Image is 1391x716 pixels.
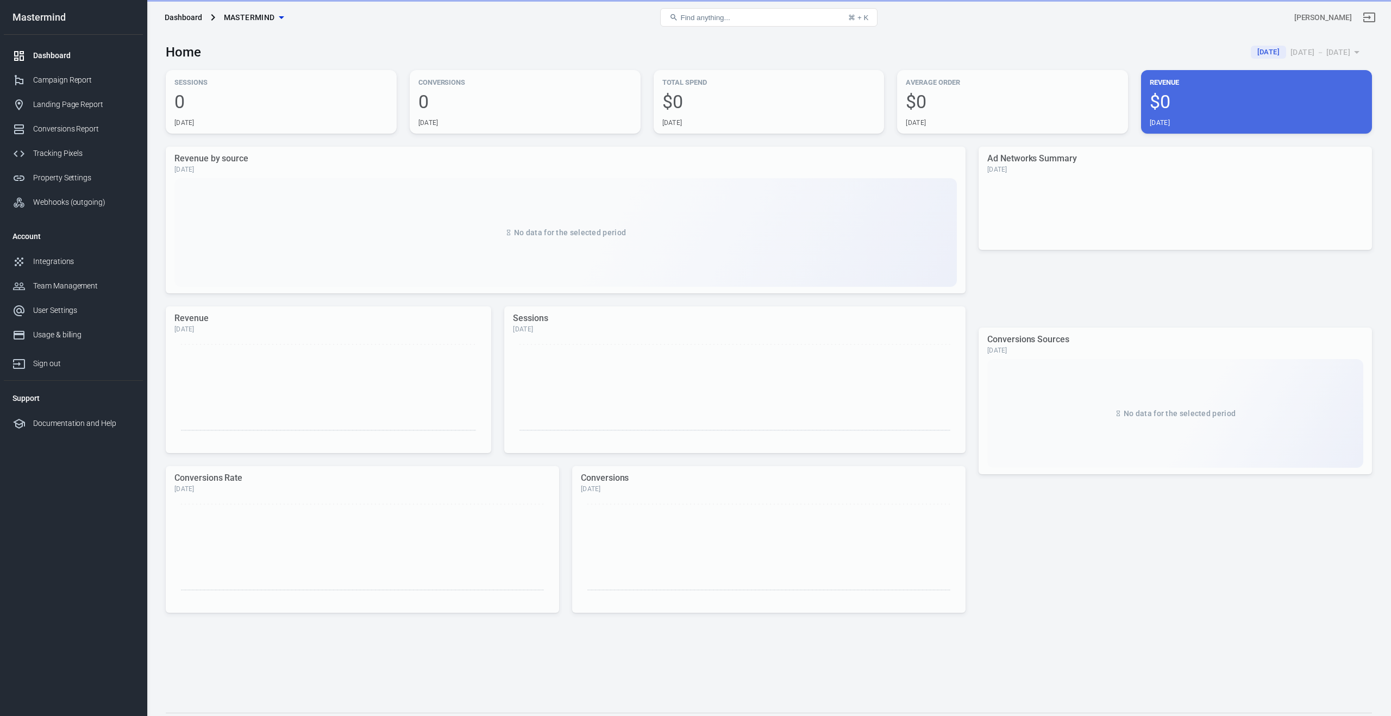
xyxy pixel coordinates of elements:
div: User Settings [33,305,134,316]
div: Sign out [33,358,134,369]
span: Mastermind [224,11,275,24]
li: Support [4,385,143,411]
div: Campaign Report [33,74,134,86]
div: Account id: SPzuc240 [1294,12,1352,23]
a: Webhooks (outgoing) [4,190,143,215]
div: Dashboard [33,50,134,61]
li: Account [4,223,143,249]
a: Landing Page Report [4,92,143,117]
div: Integrations [33,256,134,267]
div: Conversions Report [33,123,134,135]
div: Tracking Pixels [33,148,134,159]
a: Conversions Report [4,117,143,141]
a: Property Settings [4,166,143,190]
h3: Home [166,45,201,60]
span: Find anything... [680,14,730,22]
div: ⌘ + K [848,14,868,22]
div: Property Settings [33,172,134,184]
div: Mastermind [4,12,143,22]
a: User Settings [4,298,143,323]
div: Usage & billing [33,329,134,341]
div: Team Management [33,280,134,292]
a: Sign out [1356,4,1382,30]
div: Dashboard [165,12,202,23]
a: Usage & billing [4,323,143,347]
div: Landing Page Report [33,99,134,110]
button: Find anything...⌘ + K [660,8,878,27]
a: Integrations [4,249,143,274]
button: Mastermind [220,8,288,28]
div: Webhooks (outgoing) [33,197,134,208]
div: Documentation and Help [33,418,134,429]
a: Sign out [4,347,143,376]
a: Campaign Report [4,68,143,92]
a: Tracking Pixels [4,141,143,166]
a: Team Management [4,274,143,298]
a: Dashboard [4,43,143,68]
